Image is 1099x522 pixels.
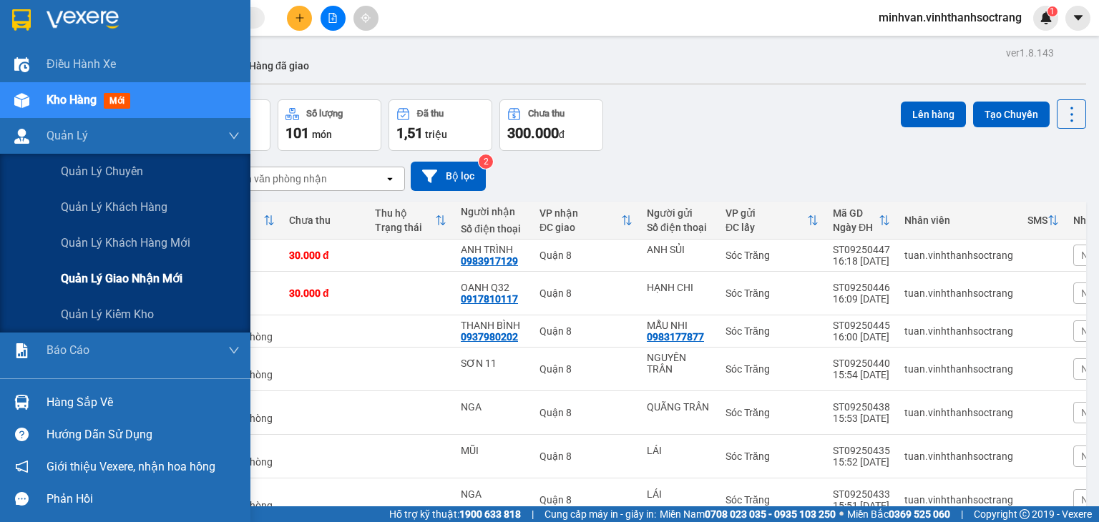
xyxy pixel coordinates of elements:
div: Hướng dẫn sử dụng [47,424,240,445]
div: OANH Q32 [461,282,525,293]
div: Người nhận [461,206,525,217]
div: THANH BÌNH [461,320,525,331]
div: tuan.vinhthanhsoctrang [904,325,1013,337]
div: SƠN 11 [461,358,525,369]
span: down [228,345,240,356]
div: tuan.vinhthanhsoctrang [904,494,1013,506]
div: 16:00 [DATE] [833,331,890,343]
div: Sóc Trăng [726,494,819,506]
div: ST09250435 [833,445,890,456]
div: 30.000 đ [289,287,361,299]
span: ⚪️ [839,511,844,517]
div: SMS [1027,215,1047,226]
div: Quận 8 [539,325,632,337]
div: HẠNH CHI [647,282,711,293]
div: NGA [461,401,525,413]
div: Nhân viên [904,215,1013,226]
div: Phản hồi [47,488,240,510]
div: Sóc Trăng [726,363,819,375]
div: Chưa thu [289,215,361,226]
div: Số lượng [306,109,343,119]
div: LÁI [647,488,711,500]
button: Bộ lọc [411,162,486,191]
div: Ngày ĐH [833,222,879,233]
div: ST09250438 [833,401,890,413]
span: mới [104,93,130,109]
span: món [312,129,332,140]
span: Miền Bắc [847,506,950,522]
div: Quận 8 [539,363,632,375]
span: notification [15,460,29,473]
span: Kho hàng [47,93,97,107]
div: Số điện thoại [647,222,711,233]
div: Quận 8 [539,494,632,506]
span: 1,51 [396,124,423,142]
div: Quận 8 [539,450,632,462]
button: Số lượng101món [278,99,381,151]
div: Số điện thoại [461,223,525,235]
div: Trạng thái [375,222,435,233]
div: Hàng sắp về [47,392,240,413]
strong: 0708 023 035 - 0935 103 250 [705,508,836,520]
button: plus [287,6,312,31]
div: ST09250440 [833,358,890,369]
div: 16:09 [DATE] [833,293,890,305]
div: Quận 8 [539,407,632,418]
div: Mã GD [833,207,879,219]
div: 15:52 [DATE] [833,456,890,468]
div: 15:51 [DATE] [833,500,890,511]
span: copyright [1020,509,1030,519]
span: plus [295,13,305,23]
div: 15:54 [DATE] [833,369,890,380]
span: đ [559,129,565,140]
img: warehouse-icon [14,395,29,410]
div: ST09250446 [833,282,890,293]
span: file-add [328,13,338,23]
span: Quản lý khách hàng mới [61,234,190,252]
strong: 0369 525 060 [889,508,950,520]
img: logo-vxr [12,9,31,31]
span: Giới thiệu Vexere, nhận hoa hồng [47,458,215,476]
sup: 2 [479,154,493,169]
span: | [532,506,534,522]
span: | [961,506,963,522]
div: NGA [461,488,525,500]
div: ĐC lấy [726,222,807,233]
span: Cung cấp máy in - giấy in: [544,506,656,522]
span: Quản lý chuyến [61,162,143,180]
span: triệu [425,129,447,140]
span: Quản lý khách hàng [61,198,167,216]
span: 1 [1050,6,1055,16]
div: tuan.vinhthanhsoctrang [904,250,1013,261]
img: warehouse-icon [14,93,29,108]
button: aim [353,6,378,31]
div: tuan.vinhthanhsoctrang [904,450,1013,462]
div: Quận 8 [539,287,632,299]
span: Hỗ trợ kỹ thuật: [389,506,521,522]
div: ST09250445 [833,320,890,331]
div: Sóc Trăng [726,287,819,299]
button: Tạo Chuyến [973,102,1050,127]
div: Sóc Trăng [726,450,819,462]
th: Toggle SortBy [826,202,897,240]
th: Toggle SortBy [532,202,640,240]
div: MẪU NHI [647,320,711,331]
button: Hàng đã giao [238,49,321,83]
button: Chưa thu300.000đ [499,99,603,151]
img: icon-new-feature [1040,11,1052,24]
div: ANH SỦI [647,244,711,255]
span: 300.000 [507,124,559,142]
div: VP nhận [539,207,621,219]
div: 30.000 đ [289,250,361,261]
span: message [15,492,29,506]
div: tuan.vinhthanhsoctrang [904,363,1013,375]
span: aim [361,13,371,23]
span: Báo cáo [47,341,89,359]
div: Người gửi [647,207,711,219]
div: VP gửi [726,207,807,219]
img: solution-icon [14,343,29,358]
div: tuan.vinhthanhsoctrang [904,407,1013,418]
div: 15:53 [DATE] [833,413,890,424]
div: Đã thu [417,109,444,119]
span: Miền Nam [660,506,836,522]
